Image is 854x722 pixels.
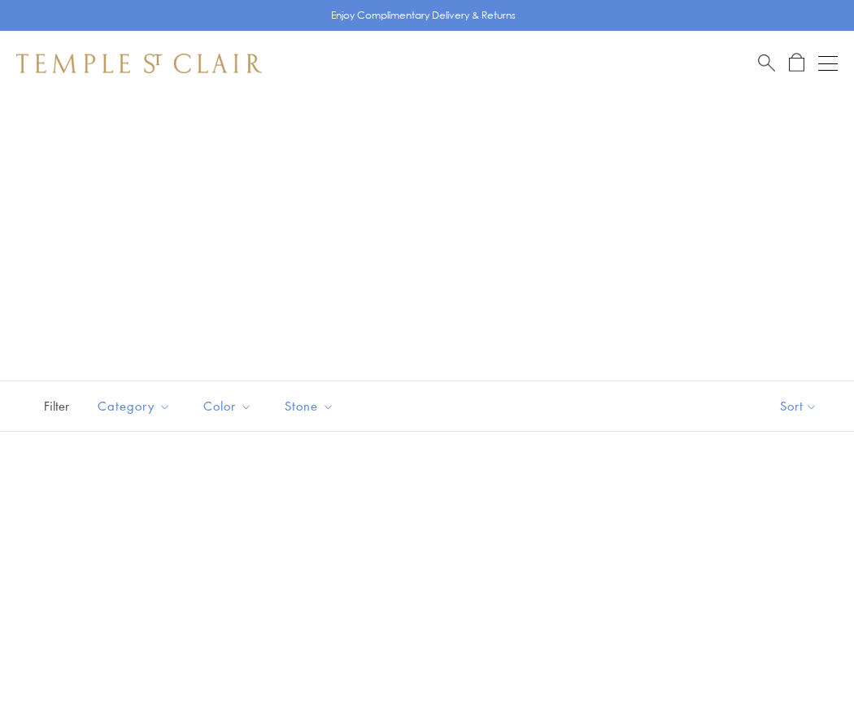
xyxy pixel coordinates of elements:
[191,388,264,424] button: Color
[818,54,838,73] button: Open navigation
[758,53,775,73] a: Search
[743,381,854,431] button: Show sort by
[195,396,264,416] span: Color
[16,54,262,73] img: Temple St. Clair
[85,388,183,424] button: Category
[89,396,183,416] span: Category
[277,396,346,416] span: Stone
[272,388,346,424] button: Stone
[789,53,804,73] a: Open Shopping Bag
[331,7,516,24] p: Enjoy Complimentary Delivery & Returns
